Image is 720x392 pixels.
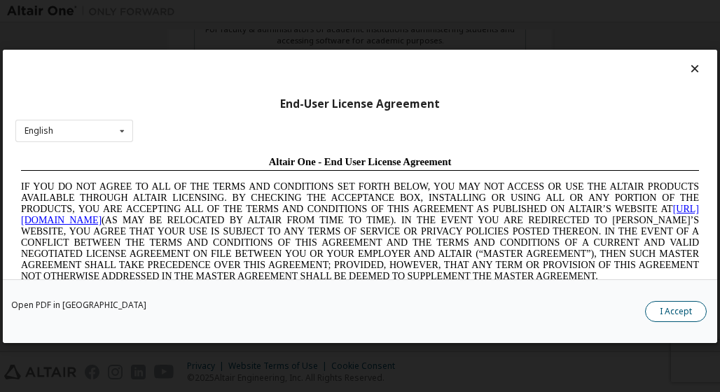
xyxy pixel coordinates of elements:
a: Open PDF in [GEOGRAPHIC_DATA] [11,301,146,309]
span: IF YOU DO NOT AGREE TO ALL OF THE TERMS AND CONDITIONS SET FORTH BELOW, YOU MAY NOT ACCESS OR USE... [6,31,684,131]
div: End-User License Agreement [15,97,705,111]
span: Lore Ipsumd Sit Ame Cons Adipisc Elitseddo (“Eiusmodte”) in utlabor Etdolo Magnaaliqua Eni. (“Adm... [6,143,684,254]
span: Altair One - End User License Agreement [254,6,436,17]
a: [URL][DOMAIN_NAME] [6,53,684,75]
button: I Accept [645,301,707,322]
div: English [25,127,53,135]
